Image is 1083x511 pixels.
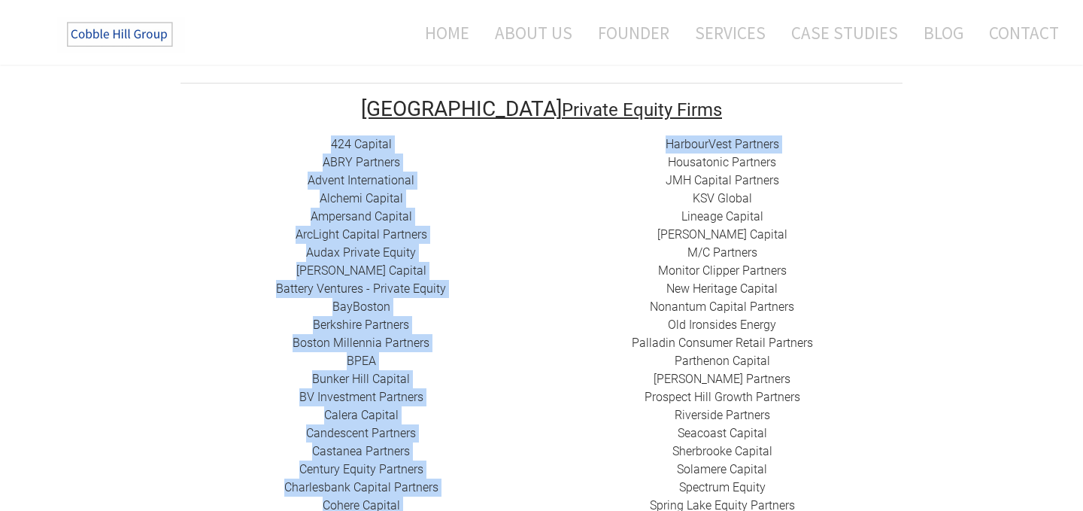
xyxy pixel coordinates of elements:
[675,408,770,422] a: Riverside Partners
[681,209,763,224] a: Lineage Capital
[677,462,767,476] a: Solamere Capital
[679,480,766,494] a: Spectrum Equity
[666,173,779,187] a: ​JMH Capital Partners
[361,96,562,121] font: [GEOGRAPHIC_DATA]
[668,155,776,169] a: Housatonic Partners
[284,480,438,494] a: Charlesbank Capital Partners
[978,13,1059,53] a: Contact
[311,209,412,224] a: ​Ampersand Capital
[912,13,975,53] a: Blog
[57,16,185,53] img: The Cobble Hill Group LLC
[312,444,410,458] a: ​Castanea Partners
[650,300,794,314] a: Nonantum Capital Partners
[484,13,584,53] a: About Us
[299,390,423,404] a: BV Investment Partners
[308,173,414,187] a: Advent International
[313,318,409,332] a: Berkshire Partners
[306,245,416,260] a: Audax Private Equity
[562,99,722,120] font: Private Equity Firms
[666,281,778,296] a: New Heritage Capital
[632,336,813,350] a: Palladin Consumer Retail Partners
[299,462,423,476] a: ​Century Equity Partners
[312,372,410,386] a: ​Bunker Hill Capital
[296,263,426,278] a: [PERSON_NAME] Capital
[323,155,400,169] a: ​ABRY Partners
[320,191,403,205] a: Alchemi Capital
[332,300,390,314] a: BayBoston
[293,336,429,350] a: Boston Millennia Partners
[331,137,392,151] a: 424 Capital
[666,137,779,151] a: HarbourVest Partners
[347,354,376,368] a: BPEA
[306,426,416,440] a: Candescent Partners
[657,227,787,242] a: [PERSON_NAME] Capital
[645,390,800,404] a: Prospect Hill Growth Partners
[684,13,777,53] a: Services
[678,426,767,440] a: Seacoast Capital
[668,318,776,332] a: ​Old Ironsides Energy
[658,263,787,278] a: ​Monitor Clipper Partners
[587,13,681,53] a: Founder
[687,245,757,260] a: ​M/C Partners
[402,13,481,53] a: Home
[675,354,770,368] a: ​Parthenon Capital
[296,227,427,242] a: ​ArcLight Capital Partners
[654,372,790,386] a: ​[PERSON_NAME] Partners
[672,444,772,458] a: ​Sherbrooke Capital​
[693,191,752,205] a: ​KSV Global
[780,13,909,53] a: Case Studies
[276,281,446,296] a: Battery Ventures - Private Equity
[324,408,399,422] a: Calera Capital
